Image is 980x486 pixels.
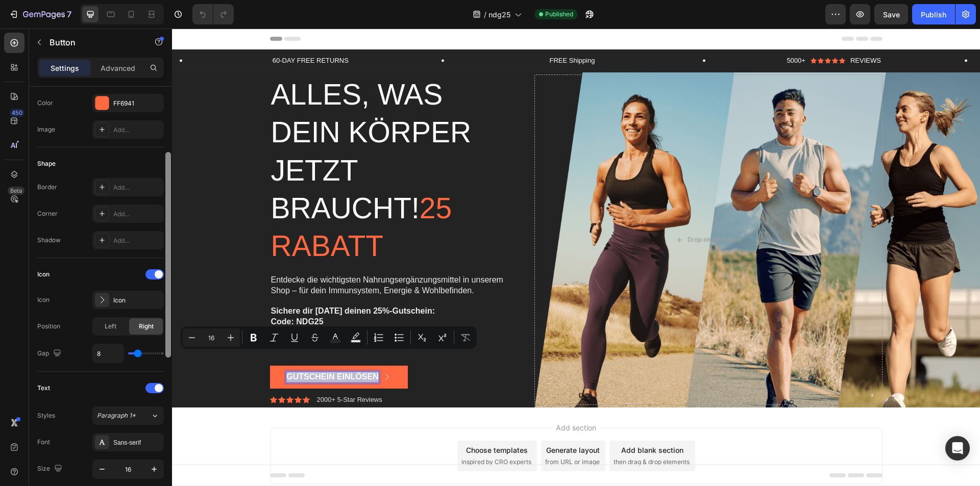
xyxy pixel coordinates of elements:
div: Text [37,383,50,393]
button: Publish [912,4,955,24]
div: Add... [113,210,161,219]
div: Image [37,125,55,134]
input: Auto [93,344,124,363]
p: Button [50,36,136,48]
p: 7 [67,8,71,20]
div: Add... [113,236,161,245]
span: ndg25 [488,9,510,20]
div: Corner [37,209,58,218]
div: Styles [37,411,55,420]
div: Icon [37,270,50,279]
div: Border [37,183,57,192]
span: Left [105,322,116,331]
div: Beta [8,187,24,195]
span: then drag & drop elements [442,429,518,438]
div: Gap [37,347,63,361]
div: Editor contextual toolbar [181,326,477,349]
span: Add section [380,394,428,404]
span: from URL or image [373,429,428,438]
div: Generate layout [374,416,428,427]
span: inspired by CRO experts [289,429,359,438]
button: 7 [4,4,76,24]
p: Advanced [101,63,135,73]
div: 450 [10,109,24,117]
div: Publish [921,9,946,20]
button: Save [874,4,908,24]
span: Right [139,322,154,331]
div: Add blank section [449,416,511,427]
span: / [484,9,486,20]
div: Icon [37,295,50,304]
div: Color [37,98,53,108]
p: Settings [51,63,79,73]
div: Shape [37,159,56,168]
div: Add... [113,125,161,135]
button: Paragraph 1* [92,406,164,425]
div: Shadow [37,236,61,245]
div: Position [37,322,60,331]
div: Choose templates [294,416,356,427]
div: Sans-serif [113,438,161,447]
span: Paragraph 1* [97,411,136,420]
span: Save [883,10,900,19]
div: Font [37,438,50,447]
iframe: Design area [172,29,980,486]
div: Open Intercom Messenger [945,436,970,461]
div: Drop element here [516,207,570,215]
span: Published [545,10,573,19]
div: Add... [113,183,161,192]
div: Size [37,462,64,476]
div: FF6941 [113,99,161,108]
div: Icon [113,296,161,305]
div: Undo/Redo [192,4,234,24]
